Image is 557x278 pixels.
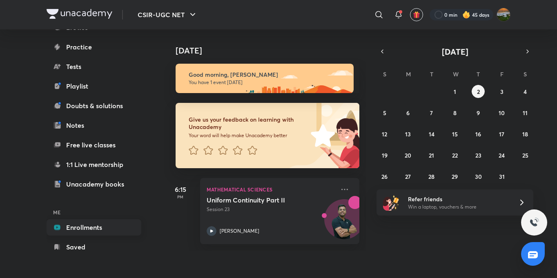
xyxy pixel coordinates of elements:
h6: ME [47,205,141,219]
button: October 26, 2025 [378,170,391,183]
button: October 12, 2025 [378,127,391,140]
img: feedback_image [283,103,359,168]
button: October 9, 2025 [472,106,485,119]
abbr: October 1, 2025 [454,88,456,96]
button: October 18, 2025 [519,127,532,140]
button: October 15, 2025 [448,127,461,140]
a: Tests [47,58,141,75]
a: Playlist [47,78,141,94]
abbr: October 31, 2025 [499,173,505,180]
button: October 20, 2025 [401,149,414,162]
button: October 16, 2025 [472,127,485,140]
button: October 28, 2025 [425,170,438,183]
abbr: October 3, 2025 [500,88,504,96]
h5: 6:15 [164,185,197,194]
abbr: October 14, 2025 [429,130,434,138]
abbr: October 15, 2025 [452,130,458,138]
button: October 6, 2025 [401,106,414,119]
button: October 31, 2025 [495,170,508,183]
img: morning [176,64,354,93]
button: October 19, 2025 [378,149,391,162]
p: You have 1 event [DATE] [189,79,346,86]
abbr: October 2, 2025 [477,88,480,96]
abbr: October 23, 2025 [475,151,481,159]
abbr: October 21, 2025 [429,151,434,159]
span: [DATE] [442,46,468,57]
img: Company Logo [47,9,112,19]
p: PM [164,194,197,199]
h6: Refer friends [408,195,508,203]
p: Your word will help make Unacademy better [189,132,308,139]
abbr: October 24, 2025 [499,151,505,159]
abbr: October 27, 2025 [405,173,411,180]
button: October 11, 2025 [519,106,532,119]
abbr: October 25, 2025 [522,151,528,159]
a: Notes [47,117,141,133]
img: avatar [413,11,420,18]
button: October 14, 2025 [425,127,438,140]
p: Win a laptop, vouchers & more [408,203,508,211]
abbr: October 20, 2025 [405,151,411,159]
button: October 8, 2025 [448,106,461,119]
button: October 13, 2025 [401,127,414,140]
img: ttu [529,218,539,227]
button: October 30, 2025 [472,170,485,183]
h6: Give us your feedback on learning with Unacademy [189,116,308,131]
a: 1:1 Live mentorship [47,156,141,173]
img: streak [462,11,470,19]
abbr: October 7, 2025 [430,109,433,117]
a: Company Logo [47,9,112,21]
button: October 24, 2025 [495,149,508,162]
abbr: October 11, 2025 [523,109,528,117]
button: October 22, 2025 [448,149,461,162]
abbr: October 10, 2025 [499,109,505,117]
abbr: Saturday [524,70,527,78]
abbr: Thursday [477,70,480,78]
abbr: October 29, 2025 [452,173,458,180]
button: October 4, 2025 [519,85,532,98]
abbr: October 12, 2025 [382,130,387,138]
a: Saved [47,239,141,255]
button: October 1, 2025 [448,85,461,98]
a: Enrollments [47,219,141,236]
abbr: October 9, 2025 [477,109,480,117]
abbr: Friday [500,70,504,78]
a: Doubts & solutions [47,98,141,114]
button: CSIR-UGC NET [133,7,203,23]
abbr: Monday [406,70,411,78]
button: October 10, 2025 [495,106,508,119]
abbr: Tuesday [430,70,433,78]
p: Mathematical Sciences [207,185,335,194]
button: October 17, 2025 [495,127,508,140]
abbr: October 8, 2025 [453,109,457,117]
abbr: October 4, 2025 [524,88,527,96]
abbr: October 16, 2025 [475,130,481,138]
img: Rudrapratap Sharma [497,8,510,22]
h4: [DATE] [176,46,368,56]
abbr: Sunday [383,70,386,78]
abbr: October 13, 2025 [405,130,411,138]
a: Free live classes [47,137,141,153]
a: Practice [47,39,141,55]
img: Avatar [325,204,364,243]
button: October 2, 2025 [472,85,485,98]
button: [DATE] [388,46,522,57]
h6: Good morning, [PERSON_NAME] [189,71,346,78]
abbr: October 28, 2025 [428,173,434,180]
button: October 29, 2025 [448,170,461,183]
h5: Uniform Continuity Part II [207,196,308,204]
abbr: October 5, 2025 [383,109,386,117]
button: avatar [410,8,423,21]
a: Unacademy books [47,176,141,192]
button: October 7, 2025 [425,106,438,119]
button: October 27, 2025 [401,170,414,183]
button: October 21, 2025 [425,149,438,162]
abbr: October 26, 2025 [381,173,388,180]
button: October 3, 2025 [495,85,508,98]
button: October 23, 2025 [472,149,485,162]
abbr: October 17, 2025 [499,130,504,138]
abbr: October 22, 2025 [452,151,458,159]
button: October 25, 2025 [519,149,532,162]
abbr: October 18, 2025 [522,130,528,138]
abbr: October 19, 2025 [382,151,388,159]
